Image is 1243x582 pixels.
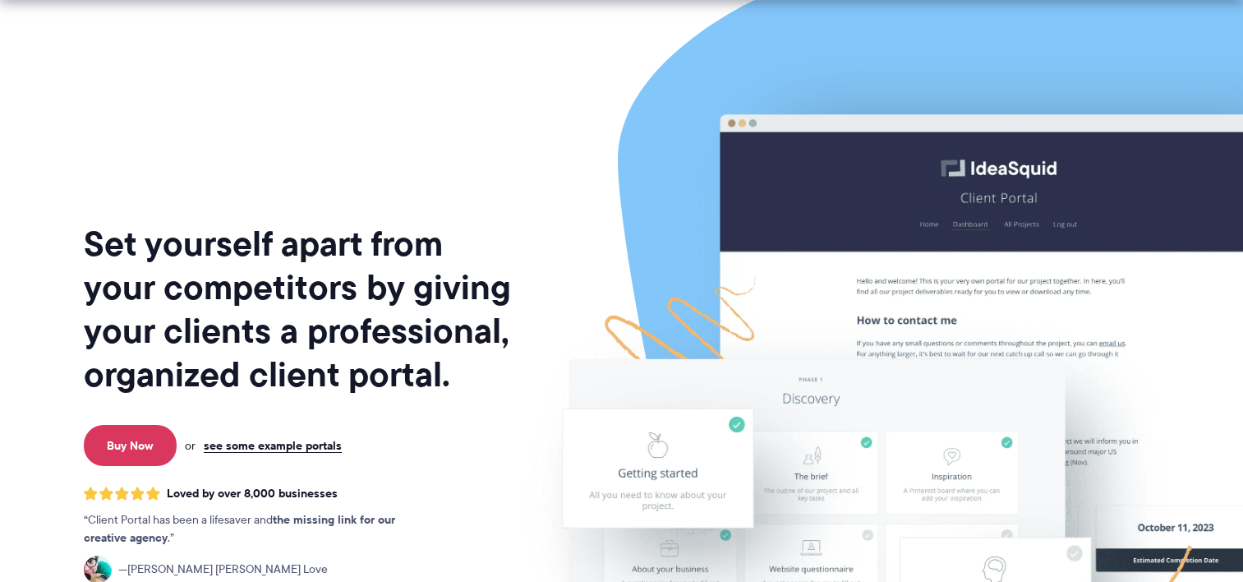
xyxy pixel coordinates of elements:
span: or [185,438,196,453]
strong: the missing link for our creative agency [84,510,395,547]
span: [PERSON_NAME] [PERSON_NAME] Love [118,561,328,579]
h1: Set yourself apart from your competitors by giving your clients a professional, organized client ... [84,222,514,396]
a: see some example portals [204,438,342,453]
p: Client Portal has been a lifesaver and . [84,511,429,547]
span: Loved by over 8,000 businesses [167,487,338,501]
a: Buy Now [84,425,177,466]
